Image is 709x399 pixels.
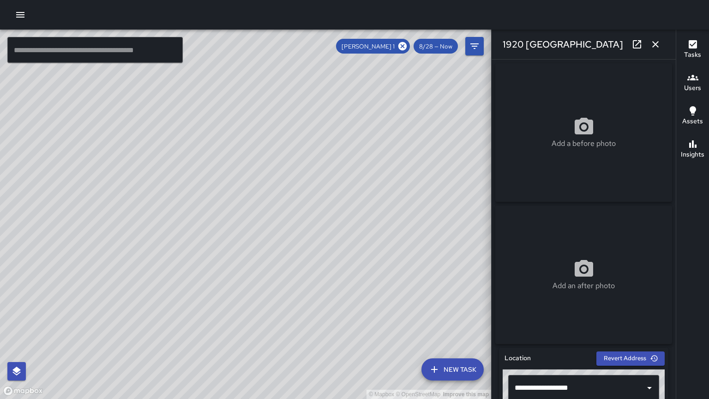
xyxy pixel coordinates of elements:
button: Insights [676,133,709,166]
h6: Assets [682,116,703,127]
div: [PERSON_NAME] 1 [336,39,410,54]
h6: Location [505,353,531,363]
button: Assets [676,100,709,133]
button: Revert Address [596,351,665,366]
span: 8/28 — Now [414,42,458,50]
h6: Tasks [684,50,701,60]
h6: 1920 [GEOGRAPHIC_DATA] [503,37,623,52]
button: New Task [421,358,484,381]
button: Open [643,381,656,394]
p: Add an after photo [553,280,615,291]
h6: Insights [681,150,704,160]
p: Add a before photo [552,138,616,149]
button: Tasks [676,33,709,66]
span: [PERSON_NAME] 1 [336,42,400,50]
button: Users [676,66,709,100]
h6: Users [684,83,701,93]
button: Filters [465,37,484,55]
